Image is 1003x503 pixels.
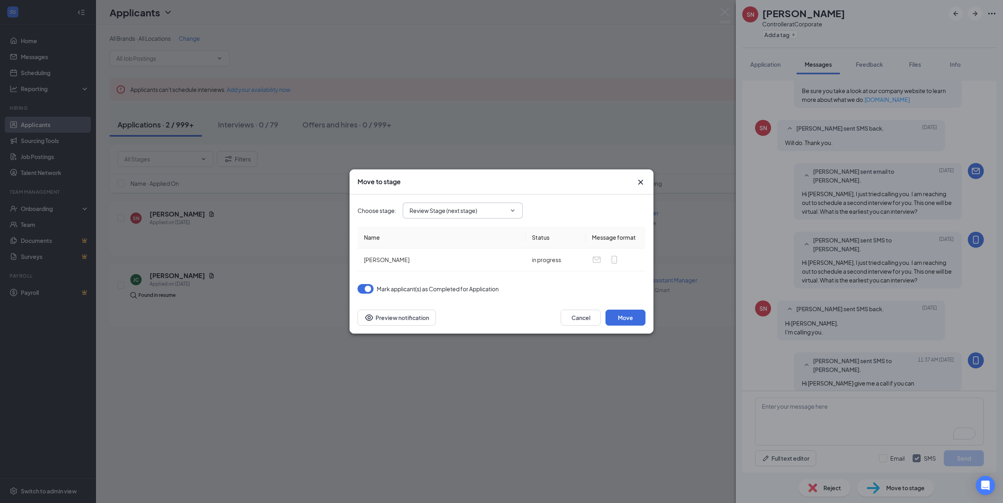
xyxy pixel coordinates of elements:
span: Choose stage : [358,206,396,215]
h3: Move to stage [358,177,401,186]
td: in progress [525,249,585,271]
svg: ChevronDown [509,207,516,214]
div: Open Intercom Messenger [976,476,995,495]
span: Mark applicant(s) as Completed for Application [377,284,499,294]
svg: Cross [636,177,645,187]
svg: MobileSms [609,255,619,264]
button: Move [605,310,645,326]
svg: Eye [364,313,374,322]
button: Preview notificationEye [358,310,436,326]
button: Cancel [561,310,601,326]
span: [PERSON_NAME] [364,256,410,263]
th: Status [525,227,585,249]
button: Close [636,177,645,187]
th: Name [358,227,525,249]
th: Message format [585,227,645,249]
svg: Email [592,255,601,264]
